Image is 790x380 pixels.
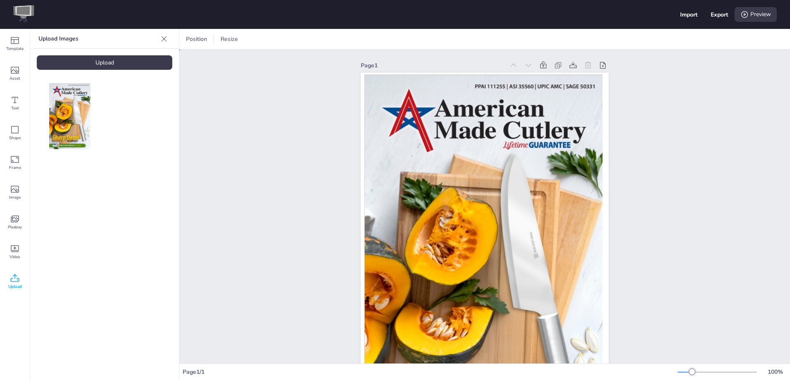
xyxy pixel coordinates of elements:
[9,164,21,171] span: Frame
[10,254,20,260] span: Video
[680,11,697,19] div: Import
[8,283,22,290] span: Upload
[38,29,157,49] p: Upload Images
[11,105,19,112] span: Text
[6,45,24,52] span: Template
[184,35,209,43] span: Position
[49,83,90,149] img: 2Q==
[711,11,728,19] div: Export
[9,135,21,141] span: Shape
[37,55,172,70] div: Upload
[183,368,678,376] div: Page 1 / 1
[9,194,21,201] span: Image
[8,224,22,230] span: Pixabay
[219,35,240,43] span: Resize
[10,75,20,82] span: Asset
[735,7,777,22] div: Preview
[765,368,785,376] div: 100 %
[13,5,34,24] img: logo-icon-sm.png
[361,62,504,69] div: Page 1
